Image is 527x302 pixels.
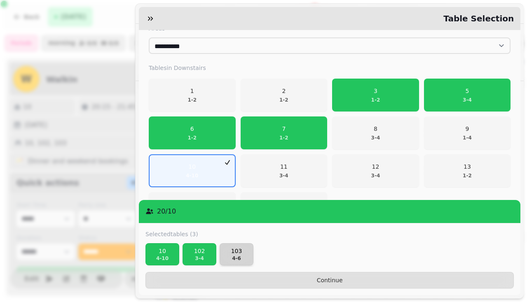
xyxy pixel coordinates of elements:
p: 3 - 4 [371,172,380,179]
button: 1023-4 [183,243,216,265]
p: 3 - 4 [186,255,213,262]
button: 61-2 [149,116,236,149]
button: 104-10 [145,243,179,265]
p: 1 [187,87,197,95]
p: 3 - 4 [463,97,472,103]
button: Continue [145,272,514,288]
label: Selected tables (3) [145,230,198,238]
p: 9 [463,125,472,133]
p: 4 - 6 [223,255,250,262]
p: 4 - 10 [186,172,198,179]
button: 104-10 [149,154,236,187]
p: 11 [279,163,288,171]
p: 10 [186,163,198,171]
p: 12 [371,163,380,171]
p: 3 [371,87,380,95]
button: 71-2 [240,116,327,149]
button: 113-4 [240,154,327,187]
p: 1 - 4 [463,135,472,141]
p: 7 [279,125,288,133]
p: 10 [149,247,176,255]
p: 3 - 4 [279,172,288,179]
button: 21-2 [240,79,327,112]
p: 1 - 2 [187,97,197,103]
p: 20 / 10 [157,207,176,216]
button: 31-2 [332,79,419,112]
p: 8 [371,125,380,133]
button: 131-2 [424,154,511,187]
button: 11-2 [149,79,236,112]
p: 6 [187,125,197,133]
p: 5 [463,87,472,95]
button: 123-4 [332,154,419,187]
p: 1 - 2 [463,172,472,179]
button: 141-2 [149,192,236,225]
span: Continue [152,277,507,283]
p: 1 - 2 [187,135,197,141]
p: 2 [279,87,288,95]
label: Tables in Downstairs [149,64,511,72]
p: 102 [186,247,213,255]
button: 1034-6 [220,243,253,265]
p: 1 - 2 [279,97,288,103]
button: 91-4 [424,116,511,149]
p: 4 - 10 [149,255,176,262]
button: 151-2 [240,192,327,225]
p: 1 - 2 [279,135,288,141]
p: 13 [463,163,472,171]
p: 103 [223,247,250,255]
button: 83-4 [332,116,419,149]
p: 3 - 4 [371,135,380,141]
button: 53-4 [424,79,511,112]
p: 1 - 2 [371,97,380,103]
